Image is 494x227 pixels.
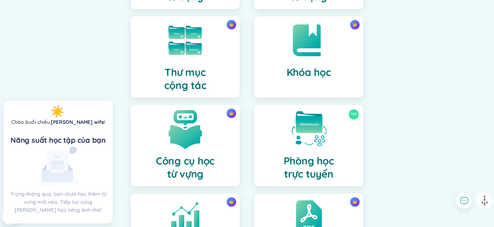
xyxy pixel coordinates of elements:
[229,22,234,27] img: crown icon
[11,118,105,126] div: !
[352,199,357,204] img: crown icon
[351,109,357,120] span: Mới
[479,195,490,207] img: to top
[164,66,207,92] h4: Thư mục cộng tác
[9,190,107,214] p: Trong tháng qua, bạn chưa học thêm từ vựng mới nào. Tiếp tục cùng [PERSON_NAME] học tiếng Anh nhé!
[284,154,334,181] h4: Phòng học trực tuyến
[156,154,215,181] h4: Công cụ học từ vựng
[9,135,107,145] div: Năng suất học tập của bạn
[11,119,51,125] span: Chào buổi chiều ,
[247,105,370,186] a: MớiPhòng họctrực tuyến
[247,16,370,98] a: crown iconKhóa học
[287,66,331,79] h4: Khóa học
[123,105,247,186] a: crown iconCông cụ họctừ vựng
[229,199,234,204] img: crown icon
[51,119,104,125] a: [PERSON_NAME] wife
[123,16,247,98] a: crown iconThư mụccộng tác
[229,111,234,116] img: crown icon
[352,22,357,27] img: crown icon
